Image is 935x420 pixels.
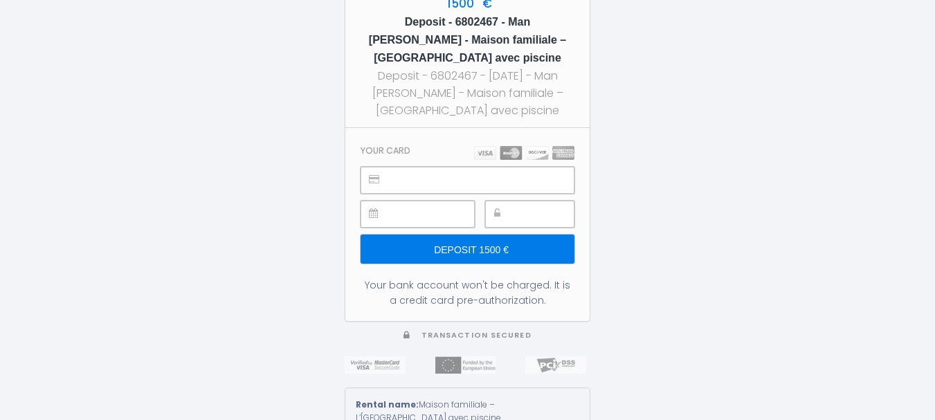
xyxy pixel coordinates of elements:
input: Deposit 1500 € [361,235,574,264]
span: Transaction secured [421,330,532,340]
h5: Deposit - 6802467 - Man [PERSON_NAME] - Maison familiale – [GEOGRAPHIC_DATA] avec piscine [358,13,577,67]
h3: Your card [361,145,410,156]
div: Your bank account won't be charged. It is a credit card pre-authorization. [361,277,574,308]
iframe: 安全 CVC 輸入框 [516,201,574,227]
iframe: 安全卡號輸入框 [392,167,574,193]
strong: Rental name: [356,399,419,410]
img: carts.png [474,146,574,160]
iframe: 安全到期日輸入框 [392,201,474,227]
div: Deposit - 6802467 - [DATE] - Man [PERSON_NAME] - Maison familiale – [GEOGRAPHIC_DATA] avec piscine [358,67,577,119]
